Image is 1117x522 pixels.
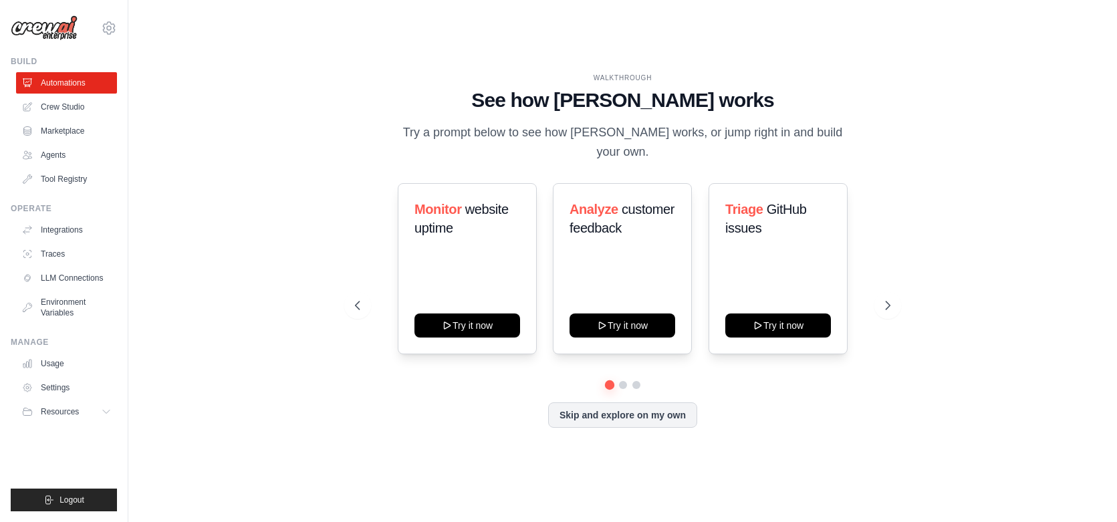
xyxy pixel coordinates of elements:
[570,202,674,235] span: customer feedback
[725,202,763,217] span: Triage
[16,219,117,241] a: Integrations
[16,353,117,374] a: Usage
[16,267,117,289] a: LLM Connections
[570,202,618,217] span: Analyze
[11,489,117,511] button: Logout
[570,313,675,338] button: Try it now
[16,72,117,94] a: Automations
[725,313,831,338] button: Try it now
[16,291,117,323] a: Environment Variables
[11,56,117,67] div: Build
[11,203,117,214] div: Operate
[548,402,697,428] button: Skip and explore on my own
[355,88,890,112] h1: See how [PERSON_NAME] works
[11,15,78,41] img: Logo
[414,313,520,338] button: Try it now
[16,243,117,265] a: Traces
[41,406,79,417] span: Resources
[414,202,509,235] span: website uptime
[398,123,848,162] p: Try a prompt below to see how [PERSON_NAME] works, or jump right in and build your own.
[16,168,117,190] a: Tool Registry
[16,120,117,142] a: Marketplace
[414,202,462,217] span: Monitor
[16,377,117,398] a: Settings
[725,202,807,235] span: GitHub issues
[16,96,117,118] a: Crew Studio
[16,144,117,166] a: Agents
[11,337,117,348] div: Manage
[355,73,890,83] div: WALKTHROUGH
[59,495,84,505] span: Logout
[16,401,117,422] button: Resources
